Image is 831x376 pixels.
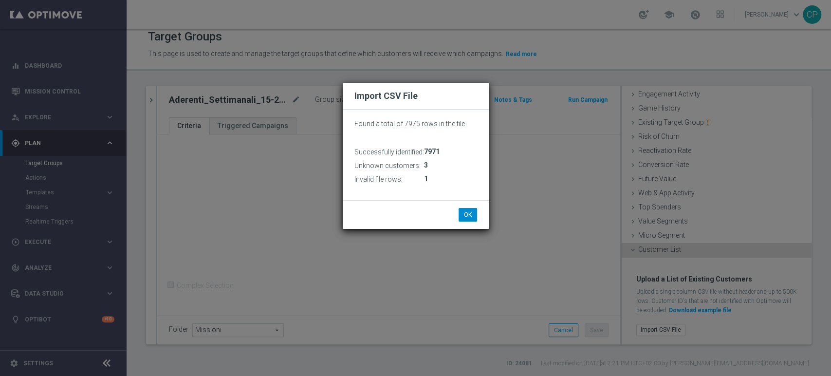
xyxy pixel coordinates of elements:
span: 7971 [424,148,440,156]
p: Found a total of 7975 rows in the file [354,119,477,128]
h2: Import CSV File [354,90,477,102]
span: 1 [424,175,428,183]
span: 3 [424,161,428,169]
h3: Invalid file rows: [354,175,403,184]
h3: Unknown customers: [354,161,421,170]
button: OK [459,208,477,222]
h3: Successfully identified: [354,148,424,156]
